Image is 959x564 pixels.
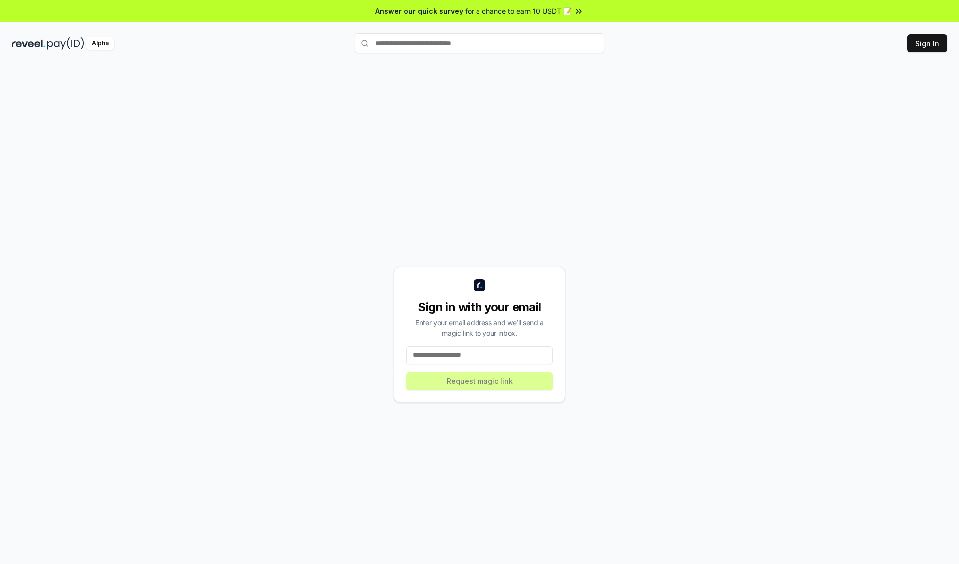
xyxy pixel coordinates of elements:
span: for a chance to earn 10 USDT 📝 [465,6,572,16]
img: pay_id [47,37,84,50]
img: logo_small [474,279,485,291]
span: Answer our quick survey [375,6,463,16]
button: Sign In [907,34,947,52]
div: Enter your email address and we’ll send a magic link to your inbox. [406,317,553,338]
div: Alpha [86,37,114,50]
div: Sign in with your email [406,299,553,315]
img: reveel_dark [12,37,45,50]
